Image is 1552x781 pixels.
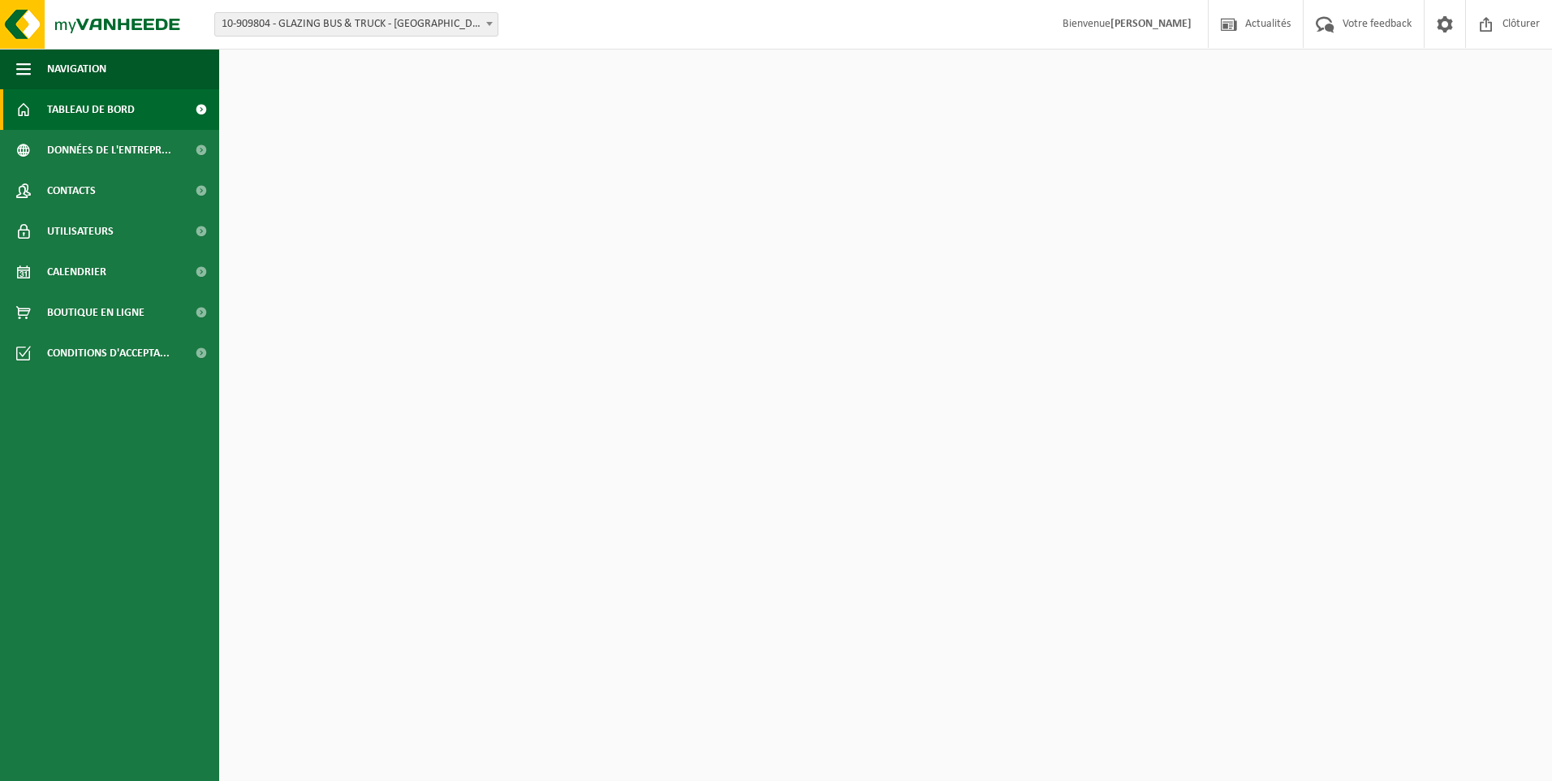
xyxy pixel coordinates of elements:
[215,13,498,36] span: 10-909804 - GLAZING BUS & TRUCK - VILVOORDE - VILVOORDE
[47,333,170,373] span: Conditions d'accepta...
[47,292,144,333] span: Boutique en ligne
[47,211,114,252] span: Utilisateurs
[47,49,106,89] span: Navigation
[47,89,135,130] span: Tableau de bord
[47,130,171,170] span: Données de l'entrepr...
[214,12,498,37] span: 10-909804 - GLAZING BUS & TRUCK - VILVOORDE - VILVOORDE
[47,252,106,292] span: Calendrier
[1110,18,1192,30] strong: [PERSON_NAME]
[47,170,96,211] span: Contacts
